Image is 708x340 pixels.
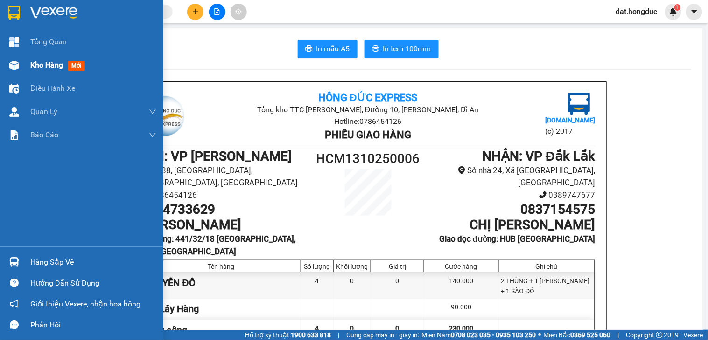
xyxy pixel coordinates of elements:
img: dashboard-icon [9,37,19,47]
span: Báo cáo [30,129,58,141]
div: Giá trị [373,263,421,270]
span: caret-down [690,7,699,16]
li: 0389747677 [425,189,595,202]
span: copyright [656,332,663,338]
span: 0 [396,325,400,332]
img: warehouse-icon [9,107,19,117]
li: (c) 2017 [545,125,595,137]
span: notification [10,299,19,308]
span: message [10,320,19,329]
span: phone [539,191,547,199]
img: logo.jpg [141,93,188,139]
span: Hỗ trợ kỹ thuật: [245,330,331,340]
img: logo.jpg [568,93,590,115]
span: In mẫu A5 [316,43,350,54]
span: ⚪️ [539,333,541,337]
h1: 0914733629 [141,202,311,218]
b: NHẬN : VP Đắk Lắk [482,149,595,164]
div: 90.000 [424,299,498,320]
img: logo-vxr [8,6,20,20]
b: GỬI : VP [PERSON_NAME] [141,149,292,164]
span: In tem 100mm [383,43,431,54]
span: down [149,108,156,116]
h1: 0837154575 [425,202,595,218]
span: 0 [350,325,354,332]
span: down [149,131,156,139]
span: Điều hành xe [30,82,76,94]
li: Tổng kho TTC [PERSON_NAME], Đường 10, [PERSON_NAME], Dĩ An [217,104,519,116]
div: Ghi chú [501,263,592,270]
div: CHUYỂN ĐỒ [142,272,301,298]
span: Miền Bắc [544,330,611,340]
h1: CHỊ [PERSON_NAME] [425,217,595,233]
div: Phí Lấy Hàng [142,299,301,320]
span: Gửi: [8,9,22,19]
span: Tổng cộng [144,325,188,336]
div: 140.000 [424,272,498,298]
span: mới [68,61,85,71]
span: | [338,330,339,340]
li: Số nhà 24, Xã [GEOGRAPHIC_DATA], [GEOGRAPHIC_DATA] [425,164,595,189]
span: Quản Lý [30,106,57,117]
span: file-add [214,8,220,15]
div: Hướng dẫn sử dụng [30,276,156,290]
div: [PERSON_NAME] [8,19,147,30]
span: Miền Nam [421,330,536,340]
button: aim [231,4,247,20]
button: caret-down [686,4,702,20]
sup: 1 [674,4,681,11]
strong: 0369 525 060 [571,331,611,339]
b: [DOMAIN_NAME] [545,116,595,124]
span: Giới thiệu Vexere, nhận hoa hồng [30,298,140,310]
span: 4 [315,325,319,332]
button: file-add [209,4,225,20]
li: Số 88, [GEOGRAPHIC_DATA], [GEOGRAPHIC_DATA], [GEOGRAPHIC_DATA] [141,164,311,189]
b: Lấy hàng : 441/32/18 [GEOGRAPHIC_DATA], P25, [GEOGRAPHIC_DATA] [141,234,296,256]
div: Tên hàng [144,263,299,270]
div: 0 [334,272,371,298]
div: 4 [301,272,334,298]
span: 441/32/18 [GEOGRAPHIC_DATA], P25, [GEOGRAPHIC_DATA] [8,43,147,109]
b: Hồng Đức Express [318,92,418,103]
div: VP [PERSON_NAME] [8,8,147,19]
img: warehouse-icon [9,61,19,70]
div: Hàng sắp về [30,255,156,269]
img: warehouse-icon [9,84,19,94]
span: | [618,330,619,340]
strong: 1900 633 818 [291,331,331,339]
img: solution-icon [9,130,19,140]
span: TC: [8,48,21,58]
span: 230.000 [449,325,473,332]
span: environment [458,166,466,174]
span: printer [305,45,313,54]
strong: 0708 023 035 - 0935 103 250 [451,331,536,339]
span: 1 [676,4,679,11]
span: Cung cấp máy in - giấy in: [346,330,419,340]
span: question-circle [10,279,19,287]
img: warehouse-icon [9,257,19,267]
span: Tổng Quan [30,36,67,48]
img: icon-new-feature [669,7,678,16]
li: 0786454126 [141,189,311,202]
button: printerIn tem 100mm [365,40,439,58]
div: Số lượng [303,263,331,270]
span: aim [235,8,242,15]
h1: [PERSON_NAME] [141,217,311,233]
div: 0914733629 [8,30,147,43]
span: dat.hongduc [609,6,665,17]
span: Kho hàng [30,61,63,69]
li: Hotline: 0786454126 [217,116,519,127]
div: Khối lượng [336,263,368,270]
span: plus [192,8,199,15]
b: Phiếu giao hàng [325,129,411,141]
div: 0 [371,272,424,298]
b: Giao dọc đường: HUB [GEOGRAPHIC_DATA] [439,234,595,244]
div: Phản hồi [30,318,156,332]
button: printerIn mẫu A5 [298,40,358,58]
span: printer [372,45,379,54]
h1: HCM1310250006 [311,149,425,169]
button: plus [187,4,203,20]
div: 2 THÙNG + 1 [PERSON_NAME] + 1 SÀO ĐỒ [499,272,595,298]
div: Cước hàng [427,263,496,270]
